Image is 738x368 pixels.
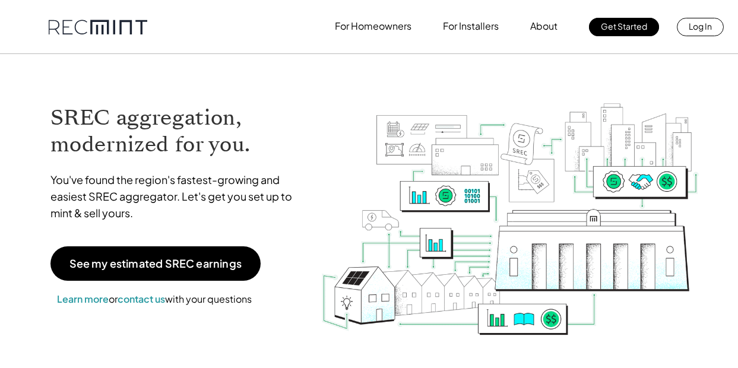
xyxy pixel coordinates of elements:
p: Get Started [601,18,647,34]
p: You've found the region's fastest-growing and easiest SREC aggregator. Let's get you set up to mi... [50,172,303,221]
a: Log In [677,18,724,36]
img: RECmint value cycle [321,72,699,338]
a: Get Started [589,18,659,36]
h1: SREC aggregation, modernized for you. [50,104,303,158]
p: or with your questions [50,291,258,307]
p: See my estimated SREC earnings [69,258,242,269]
p: For Installers [443,18,499,34]
p: Log In [689,18,712,34]
a: contact us [118,293,165,305]
a: Learn more [57,293,109,305]
p: For Homeowners [335,18,411,34]
a: See my estimated SREC earnings [50,246,261,281]
p: About [530,18,558,34]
